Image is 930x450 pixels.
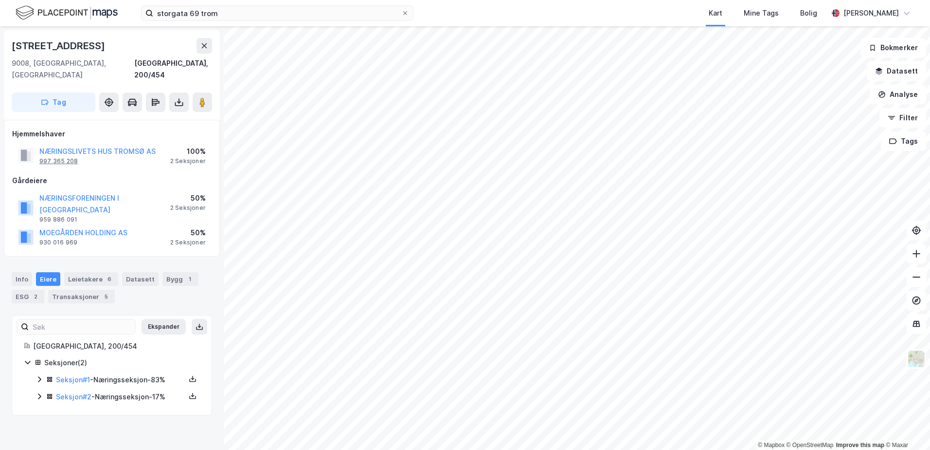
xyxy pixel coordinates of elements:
[170,204,206,212] div: 2 Seksjoner
[64,272,118,286] div: Leietakere
[56,375,90,384] a: Seksjon#1
[33,340,200,352] div: [GEOGRAPHIC_DATA], 200/454
[881,403,930,450] div: Kontrollprogram for chat
[170,227,206,239] div: 50%
[39,216,77,224] div: 959 886 091
[860,38,926,57] button: Bokmerker
[101,292,111,301] div: 5
[12,38,107,54] div: [STREET_ADDRESS]
[31,292,40,301] div: 2
[12,272,32,286] div: Info
[170,192,206,204] div: 50%
[56,374,185,386] div: - Næringsseksjon - 83%
[879,108,926,128] button: Filter
[44,357,200,369] div: Seksjoner ( 2 )
[16,4,118,21] img: logo.f888ab2527a4732fd821a326f86c7f29.svg
[39,239,77,246] div: 930 016 969
[122,272,159,286] div: Datasett
[12,175,212,187] div: Gårdeiere
[134,57,212,81] div: [GEOGRAPHIC_DATA], 200/454
[881,131,926,151] button: Tags
[56,391,185,403] div: - Næringsseksjon - 17%
[800,7,817,19] div: Bolig
[162,272,198,286] div: Bygg
[29,319,135,334] input: Søk
[142,319,186,335] button: Ekspander
[39,157,78,165] div: 997 365 208
[12,128,212,140] div: Hjemmelshaver
[744,7,779,19] div: Mine Tags
[153,6,401,20] input: Søk på adresse, matrikkel, gårdeiere, leietakere eller personer
[907,350,926,368] img: Z
[12,290,44,303] div: ESG
[105,274,114,284] div: 6
[843,7,899,19] div: [PERSON_NAME]
[185,274,195,284] div: 1
[758,442,785,449] a: Mapbox
[787,442,834,449] a: OpenStreetMap
[12,57,134,81] div: 9008, [GEOGRAPHIC_DATA], [GEOGRAPHIC_DATA]
[48,290,115,303] div: Transaksjoner
[709,7,722,19] div: Kart
[881,403,930,450] iframe: Chat Widget
[867,61,926,81] button: Datasett
[170,157,206,165] div: 2 Seksjoner
[870,85,926,104] button: Analyse
[836,442,884,449] a: Improve this map
[12,93,95,112] button: Tag
[170,146,206,157] div: 100%
[36,272,60,286] div: Eiere
[170,239,206,246] div: 2 Seksjoner
[56,393,91,401] a: Seksjon#2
